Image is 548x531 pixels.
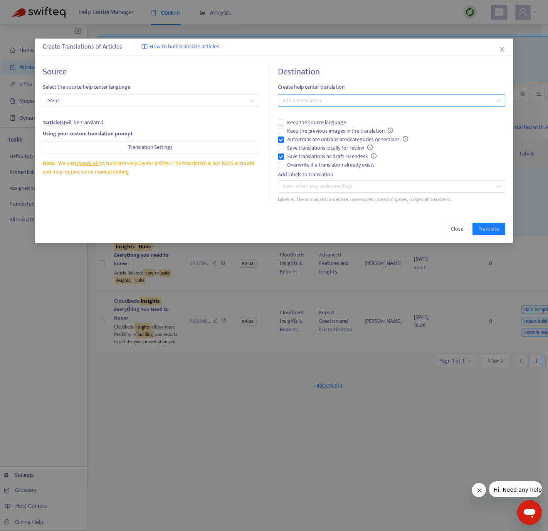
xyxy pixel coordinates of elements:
iframe: Message from company [489,481,542,497]
div: Labels will be normalized (lowercase, underscores instead of spaces, no special characters). [278,196,505,203]
span: info-circle [371,153,377,158]
span: Close [451,225,463,233]
button: Translate [472,223,505,235]
span: Translation Settings [128,143,173,152]
span: info-circle [403,136,408,142]
span: Keep the source language [284,118,349,127]
span: Save translations as draft in Zendesk [284,152,380,161]
span: en-us [47,95,254,106]
span: close [499,46,505,52]
h4: Destination [278,67,505,77]
strong: 1 article(s) [43,118,65,127]
span: Auto-translate untranslated categories or sections [284,135,411,144]
span: Note: [43,159,55,168]
span: Select the source help center language [43,83,258,91]
button: Close [445,223,469,235]
img: image-link [141,44,148,50]
iframe: Button to launch messaging window [517,500,542,525]
span: info-circle [367,145,373,150]
span: Save translations locally for review [284,144,376,152]
div: Create Translations of Articles [43,42,505,52]
button: Close [498,45,506,54]
button: Translation Settings [43,141,258,153]
span: Create help center translation [278,83,505,91]
span: Keep the previous images in the translation [284,127,396,135]
span: info-circle [388,128,393,133]
div: will be translated [43,118,258,127]
span: How to bulk translate articles [150,42,219,51]
div: We use to translate Help Center articles. The translation is not 100% accurate and may require so... [43,159,258,176]
div: Add labels to translation [278,170,505,179]
span: Overwrite if a translation already exists [284,161,378,169]
h4: Source [43,67,258,77]
span: Hi. Need any help? [5,5,55,12]
a: How to bulk translate articles [141,42,219,51]
div: Using your custom translation prompt [43,130,258,138]
a: OpenAI API [75,159,100,168]
iframe: Close message [472,483,486,497]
